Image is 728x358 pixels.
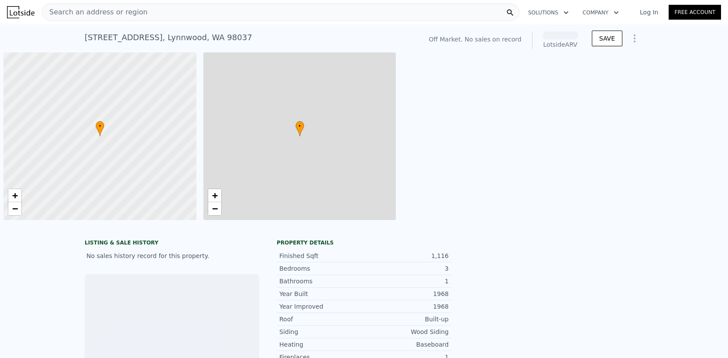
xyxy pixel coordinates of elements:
[626,30,643,47] button: Show Options
[629,8,669,17] a: Log In
[85,239,259,248] div: LISTING & SALE HISTORY
[364,289,449,298] div: 1968
[576,5,626,21] button: Company
[295,122,304,130] span: •
[212,190,217,201] span: +
[364,264,449,273] div: 3
[669,5,721,20] a: Free Account
[85,31,252,44] div: [STREET_ADDRESS] , Lynnwood , WA 98037
[208,202,221,215] a: Zoom out
[7,6,34,18] img: Lotside
[279,277,364,286] div: Bathrooms
[12,190,18,201] span: +
[364,327,449,336] div: Wood Siding
[279,251,364,260] div: Finished Sqft
[429,35,521,44] div: Off Market. No sales on record
[521,5,576,21] button: Solutions
[279,340,364,349] div: Heating
[543,40,578,49] div: Lotside ARV
[85,248,259,264] div: No sales history record for this property.
[96,121,104,136] div: •
[364,251,449,260] div: 1,116
[279,327,364,336] div: Siding
[279,302,364,311] div: Year Improved
[364,302,449,311] div: 1968
[212,203,217,214] span: −
[42,7,148,17] span: Search an address or region
[295,121,304,136] div: •
[8,189,21,202] a: Zoom in
[8,202,21,215] a: Zoom out
[279,315,364,324] div: Roof
[208,189,221,202] a: Zoom in
[279,264,364,273] div: Bedrooms
[364,340,449,349] div: Baseboard
[364,277,449,286] div: 1
[277,239,451,246] div: Property details
[12,203,18,214] span: −
[96,122,104,130] span: •
[592,31,622,46] button: SAVE
[279,289,364,298] div: Year Built
[364,315,449,324] div: Built-up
